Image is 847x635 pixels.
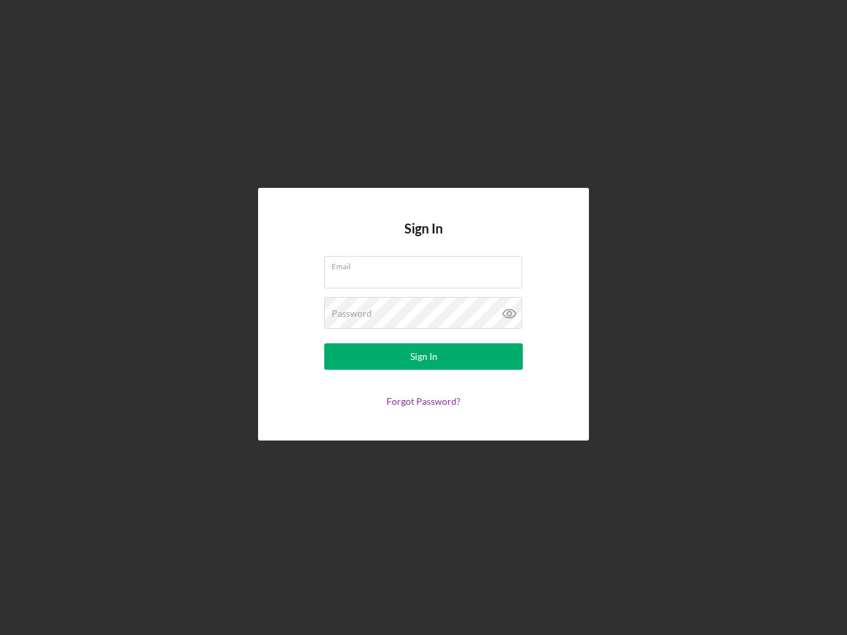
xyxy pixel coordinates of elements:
label: Password [332,308,372,319]
div: Sign In [410,343,437,370]
label: Email [332,257,522,271]
a: Forgot Password? [386,396,461,407]
button: Sign In [324,343,523,370]
h4: Sign In [404,221,443,256]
